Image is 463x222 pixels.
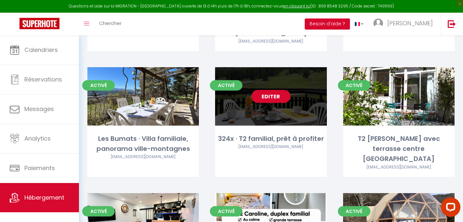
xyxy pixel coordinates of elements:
[24,105,54,113] span: Messages
[210,206,242,216] span: Activé
[343,164,455,170] div: Airbnb
[24,46,58,54] span: Calendriers
[82,80,115,91] span: Activé
[448,20,456,28] img: logout
[387,19,433,27] span: [PERSON_NAME]
[24,75,62,83] span: Réservations
[343,134,455,164] div: T2 [PERSON_NAME] avec terrasse centre [GEOGRAPHIC_DATA]
[368,13,441,35] a: ... [PERSON_NAME]
[24,134,51,142] span: Analytics
[99,20,122,27] span: Chercher
[283,3,310,9] a: en cliquant ici
[24,193,64,202] span: Hébergement
[305,18,350,30] button: Besoin d'aide ?
[338,80,370,91] span: Activé
[338,206,370,216] span: Activé
[215,134,327,144] div: 324x · T2 familial, prêt à profiter
[379,90,418,103] a: Editer
[436,195,463,222] iframe: LiveChat chat widget
[210,80,242,91] span: Activé
[24,164,55,172] span: Paiements
[251,90,290,103] a: Editer
[82,206,115,216] span: Activé
[19,18,59,29] img: Super Booking
[87,134,199,154] div: Les Bumats · Villa familiale, panorama ville-montagnes
[124,90,163,103] a: Editer
[94,13,126,35] a: Chercher
[215,38,327,44] div: Airbnb
[215,144,327,150] div: Airbnb
[373,18,383,28] img: ...
[87,154,199,160] div: Airbnb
